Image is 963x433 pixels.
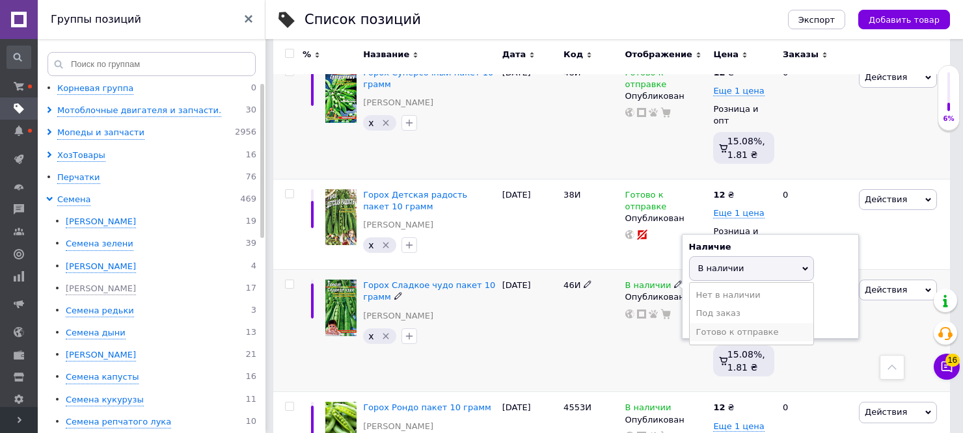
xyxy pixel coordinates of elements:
span: Еще 1 цена [713,208,764,218]
span: В наличии [625,402,671,416]
a: Горох Сладкое чудо пакет 10 грамм [363,280,495,302]
span: 48И [563,68,580,77]
span: Добавить товар [869,15,940,25]
img: Горох Рондо пакет 10 грамм [325,402,357,433]
div: ₴ [713,189,734,201]
div: ХозТовары [57,150,105,162]
div: Розница и опт [713,226,772,249]
span: х [368,331,373,341]
span: Действия [865,407,907,417]
div: 0 [775,179,856,270]
span: Отображение [625,49,692,60]
div: [PERSON_NAME] [66,349,136,361]
div: [DATE] [499,179,560,270]
span: 46И [563,280,580,290]
span: Действия [865,72,907,82]
img: Горох Сладкое чудо пакет 10 грамм [325,280,357,336]
div: 0 [775,57,856,179]
b: 12 [713,190,725,200]
a: Горох Детская радость пакет 10 грамм [363,190,467,211]
a: [PERSON_NAME] [363,97,433,109]
div: Перчатки [57,172,100,184]
svg: Удалить метку [381,118,391,128]
div: Семена зелени [66,238,133,250]
button: Добавить товар [858,10,950,29]
span: 19 [245,216,256,228]
div: [PERSON_NAME] [66,261,136,273]
div: Мопеды и запчасти [57,127,144,139]
button: Чат с покупателем16 [934,354,960,380]
div: Семена кукурузы [66,394,144,406]
span: В наличии [698,263,744,273]
span: 15.08%, 1.81 ₴ [727,349,765,373]
span: 21 [245,349,256,361]
span: 2956 [235,127,256,139]
b: 12 [713,402,725,412]
span: 4553И [563,402,591,412]
div: Список позиций [305,13,421,27]
b: 12 [713,68,725,77]
span: 3 [251,305,256,317]
svg: Удалить метку [381,240,391,250]
span: Код [563,49,583,60]
span: 11 [245,394,256,406]
span: Готово к отправке [625,190,667,215]
span: 0 [251,83,256,95]
div: [PERSON_NAME] [66,283,136,295]
li: Под заказ [690,304,813,322]
li: Готово к отправке [690,323,813,341]
span: Еще 1 цена [713,421,764,432]
div: ₴ [713,402,734,413]
div: [DATE] [499,57,560,179]
a: Горох Рондо пакет 10 грамм [363,402,491,412]
div: Опубликован [625,414,707,426]
span: Название [363,49,409,60]
span: 16 [245,150,256,162]
span: 39 [245,238,256,250]
span: 17 [245,283,256,295]
span: 10 [245,416,256,428]
span: 30 [245,105,256,117]
span: % [303,49,311,60]
span: Экспорт [798,15,835,25]
div: Опубликован [625,213,707,224]
span: 13 [245,327,256,339]
div: 6% [938,114,959,124]
div: Опубликован [625,291,707,303]
div: [PERSON_NAME] [66,216,136,228]
svg: Удалить метку [381,331,391,341]
button: Экспорт [788,10,845,29]
span: Дата [502,49,526,60]
span: 76 [245,172,256,184]
div: Мотоблочные двигателя и запчасти. [57,105,221,117]
a: [PERSON_NAME] [363,421,433,432]
span: х [368,118,373,128]
span: Действия [865,285,907,295]
a: Горох Суперсочный пакет 10 грамм [363,68,493,89]
img: Горох Суперсочный пакет 10 грамм [325,67,357,124]
div: [DATE] [499,270,560,392]
div: Розница и опт [713,103,772,127]
a: [PERSON_NAME] [363,219,433,231]
img: Горох Детская радость пакет 10 грамм [325,189,357,246]
div: Опубликован [625,90,707,102]
span: 469 [240,194,256,206]
div: Наличие [689,241,852,253]
div: Семена дыни [66,327,126,339]
span: 16 [945,354,960,367]
span: Действия [865,194,907,204]
span: В наличии [625,280,671,294]
span: Заказы [783,49,819,60]
span: х [368,240,373,250]
span: 38И [563,190,580,200]
a: [PERSON_NAME] [363,310,433,322]
li: Нет в наличии [690,286,813,304]
div: Корневая группа [57,83,133,95]
div: Семена репчатого лука [66,416,171,428]
span: 15.08%, 1.81 ₴ [727,136,765,159]
div: Семена редьки [66,305,134,317]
